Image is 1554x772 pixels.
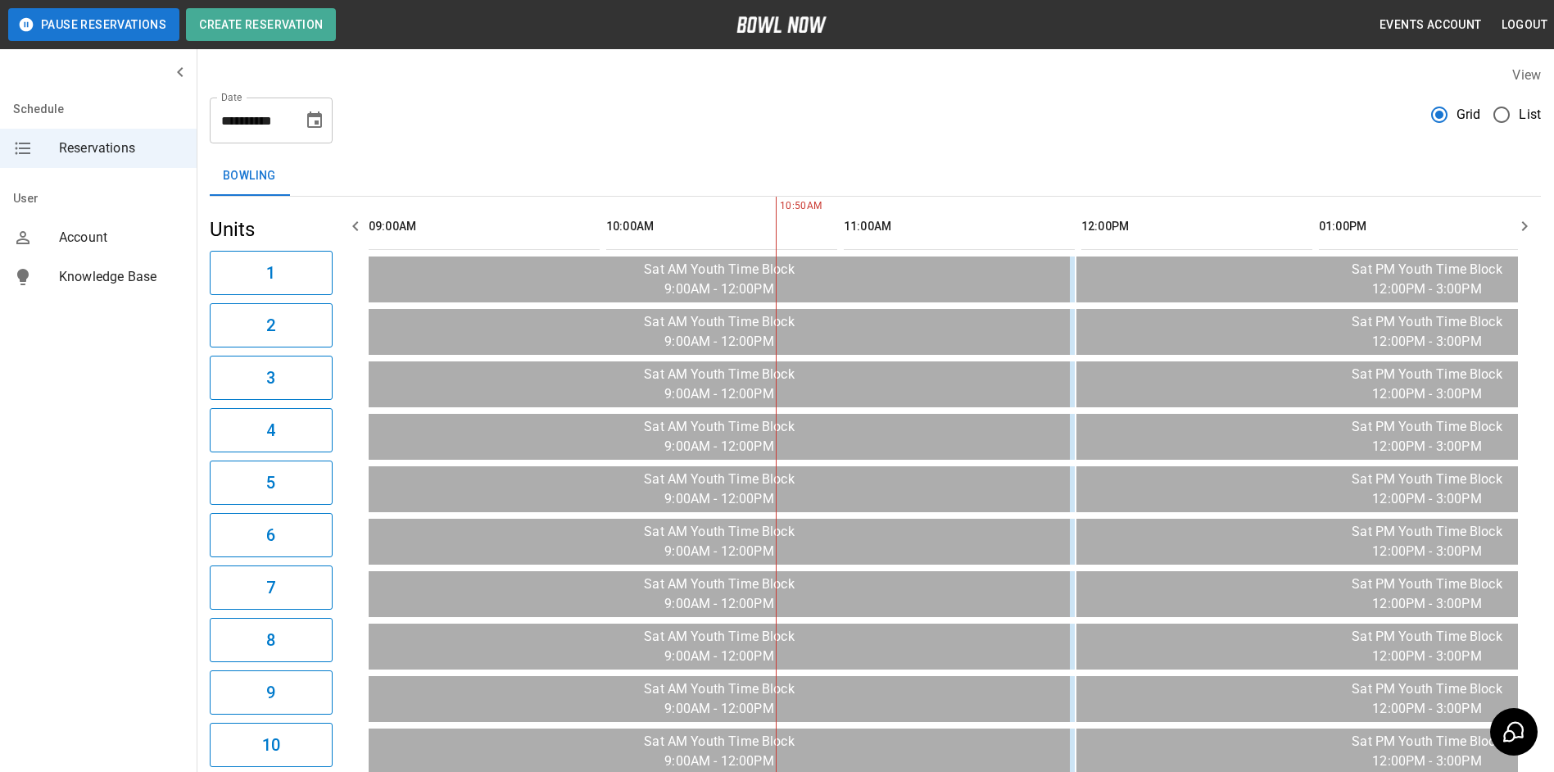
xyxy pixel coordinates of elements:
span: 10:50AM [776,198,780,215]
th: 10:00AM [606,203,837,250]
span: Account [59,228,183,247]
button: Create Reservation [186,8,336,41]
span: Grid [1457,105,1481,125]
h5: Units [210,216,333,243]
img: logo [736,16,827,33]
h6: 6 [266,522,275,548]
h6: 3 [266,365,275,391]
h6: 7 [266,574,275,601]
button: 3 [210,356,333,400]
h6: 5 [266,470,275,496]
span: Reservations [59,139,183,158]
button: 9 [210,670,333,715]
button: 2 [210,303,333,347]
button: 6 [210,513,333,557]
button: Choose date, selected date is Sep 20, 2025 [298,104,331,137]
button: Pause Reservations [8,8,179,41]
button: Bowling [210,157,289,196]
button: Events Account [1373,10,1488,40]
span: Knowledge Base [59,267,183,287]
label: View [1512,67,1541,83]
h6: 1 [266,260,275,286]
button: 10 [210,723,333,767]
button: 5 [210,461,333,505]
h6: 9 [266,679,275,706]
button: 7 [210,565,333,610]
button: Logout [1495,10,1554,40]
h6: 8 [266,627,275,653]
th: 12:00PM [1081,203,1312,250]
div: inventory tabs [210,157,1541,196]
button: 4 [210,408,333,452]
th: 09:00AM [369,203,600,250]
h6: 2 [266,312,275,338]
span: List [1519,105,1541,125]
th: 11:00AM [844,203,1075,250]
button: 8 [210,618,333,662]
button: 1 [210,251,333,295]
h6: 4 [266,417,275,443]
h6: 10 [262,732,280,758]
